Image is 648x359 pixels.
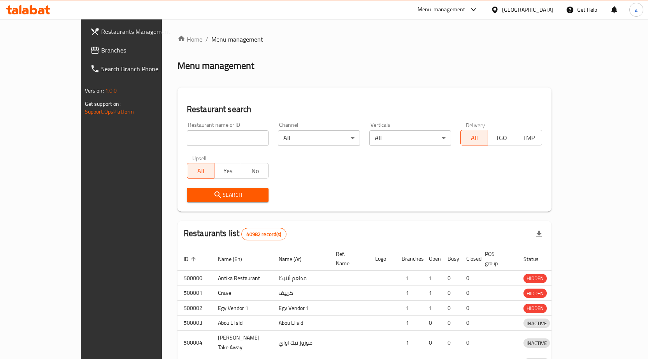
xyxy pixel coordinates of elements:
td: Abou El sid [212,315,272,331]
td: 500003 [177,315,212,331]
span: HIDDEN [523,304,547,313]
span: TGO [491,132,512,144]
td: Antika Restaurant [212,271,272,286]
a: Home [177,35,202,44]
td: 1 [395,285,423,301]
span: HIDDEN [523,289,547,298]
td: Crave [212,285,272,301]
span: Yes [218,165,239,177]
span: Status [523,254,549,264]
div: All [369,130,451,146]
h2: Restaurants list [184,228,286,240]
span: Name (En) [218,254,252,264]
span: POS group [485,249,508,268]
span: TMP [518,132,539,144]
td: Egy Vendor 1 [272,301,330,316]
div: Menu-management [418,5,465,14]
td: 1 [423,301,441,316]
a: Branches [84,41,189,60]
button: All [187,163,214,179]
td: 500002 [177,301,212,316]
td: 1 [423,285,441,301]
td: 0 [441,301,460,316]
nav: breadcrumb [177,35,552,44]
td: 1 [395,271,423,286]
span: Menu management [211,35,263,44]
button: No [241,163,269,179]
td: 1 [395,315,423,331]
span: HIDDEN [523,274,547,283]
td: 500001 [177,285,212,301]
button: TMP [515,130,543,145]
span: INACTIVE [523,319,550,328]
div: All [278,130,360,146]
span: Search Branch Phone [101,64,183,74]
td: 0 [460,271,479,286]
button: TGO [488,130,515,145]
span: Branches [101,46,183,55]
span: Restaurants Management [101,27,183,36]
td: 0 [441,315,460,331]
td: 0 [460,301,479,316]
input: Search for restaurant name or ID.. [187,130,269,146]
td: [PERSON_NAME] Take Away [212,331,272,355]
td: 0 [441,285,460,301]
td: 500004 [177,331,212,355]
div: Total records count [241,228,286,240]
span: 40982 record(s) [242,231,286,238]
button: Search [187,188,269,202]
span: Name (Ar) [279,254,312,264]
span: Ref. Name [336,249,360,268]
td: 500000 [177,271,212,286]
td: مطعم أنتيكا [272,271,330,286]
th: Busy [441,247,460,271]
span: ID [184,254,198,264]
td: 0 [460,331,479,355]
th: Closed [460,247,479,271]
td: موروز تيك اواي [272,331,330,355]
span: All [190,165,211,177]
td: 0 [441,271,460,286]
span: Version: [85,86,104,96]
td: 0 [460,285,479,301]
td: 1 [423,271,441,286]
td: Abou El sid [272,315,330,331]
span: Get support on: [85,99,121,109]
th: Logo [369,247,395,271]
span: Search [193,190,262,200]
div: Export file [530,225,548,243]
td: 1 [395,331,423,355]
th: Branches [395,247,423,271]
div: [GEOGRAPHIC_DATA] [502,5,553,14]
td: 0 [423,331,441,355]
span: All [464,132,485,144]
span: No [244,165,265,177]
span: 1.0.0 [105,86,117,96]
h2: Restaurant search [187,103,543,115]
td: 1 [395,301,423,316]
td: 0 [441,331,460,355]
td: 0 [423,315,441,331]
span: a [635,5,637,14]
label: Upsell [192,155,207,161]
a: Support.OpsPlatform [85,107,134,117]
td: Egy Vendor 1 [212,301,272,316]
th: Open [423,247,441,271]
li: / [205,35,208,44]
button: All [460,130,488,145]
h2: Menu management [177,60,254,72]
a: Restaurants Management [84,22,189,41]
td: كرييف [272,285,330,301]
label: Delivery [466,122,485,128]
td: 0 [460,315,479,331]
a: Search Branch Phone [84,60,189,78]
span: INACTIVE [523,339,550,348]
button: Yes [214,163,242,179]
